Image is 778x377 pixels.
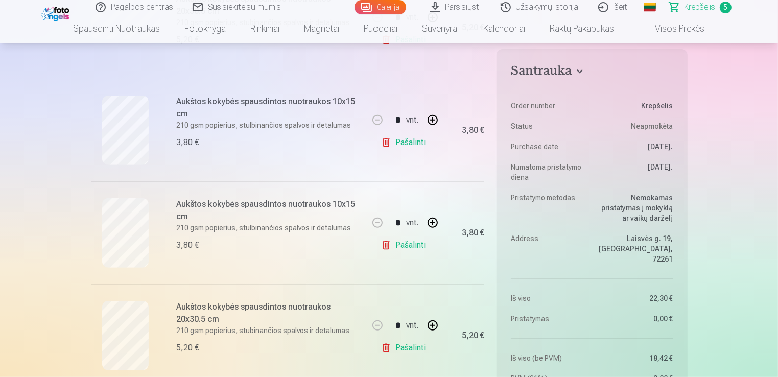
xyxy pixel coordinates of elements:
div: vnt. [406,210,418,235]
a: Kalendoriai [471,14,538,43]
p: 210 gsm popierius, stulbinančios spalvos ir detalumas [177,223,361,233]
button: Santrauka [511,63,673,82]
h6: Aukštos kokybės spausdintos nuotraukos 10x15 cm [177,198,361,223]
dd: 22,30 € [597,293,673,303]
span: Neapmokėta [631,121,673,131]
a: Pašalinti [381,338,430,358]
dd: [DATE]. [597,162,673,182]
dt: Order number [511,101,587,111]
a: Magnetai [292,14,352,43]
p: 210 gsm popierius, stulbinančios spalvos ir detalumas [177,120,361,130]
h6: Aukštos kokybės spausdintos nuotraukos 10x15 cm [177,96,361,120]
a: Suvenyrai [410,14,471,43]
span: 5 [720,2,732,13]
a: Fotoknyga [173,14,239,43]
dt: Status [511,121,587,131]
dd: [DATE]. [597,142,673,152]
img: /fa2 [41,4,72,21]
a: Raktų pakabukas [538,14,627,43]
div: 3,80 € [462,230,484,236]
a: Puodeliai [352,14,410,43]
a: Pašalinti [381,235,430,255]
dd: Krepšelis [597,101,673,111]
a: Pašalinti [381,132,430,153]
span: Krepšelis [685,1,716,13]
div: 5,20 € [462,333,484,339]
h6: Aukštos kokybės spausdintos nuotraukos 20x30.5 cm [177,301,361,325]
dt: Pristatymas [511,314,587,324]
div: vnt. [406,313,418,338]
dt: Pristatymo metodas [511,193,587,223]
dt: Address [511,233,587,264]
dt: Purchase date [511,142,587,152]
dd: 18,42 € [597,353,673,363]
div: 3,80 € [177,136,199,149]
dd: 0,00 € [597,314,673,324]
dt: Iš viso [511,293,587,303]
dt: Numatoma pristatymo diena [511,162,587,182]
dt: Iš viso (be PVM) [511,353,587,363]
dd: Nemokamas pristatymas į mokyklą ar vaikų darželį [597,193,673,223]
dd: Laisvės g. 19, [GEOGRAPHIC_DATA], 72261 [597,233,673,264]
div: 5,20 € [177,342,199,354]
p: 210 gsm popierius, stubinančios spalvos ir detalumas [177,325,361,336]
div: 3,80 € [177,239,199,251]
div: vnt. [406,108,418,132]
a: Rinkiniai [239,14,292,43]
a: Visos prekės [627,14,717,43]
div: 3,80 € [462,127,484,133]
a: Spausdinti nuotraukas [61,14,173,43]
